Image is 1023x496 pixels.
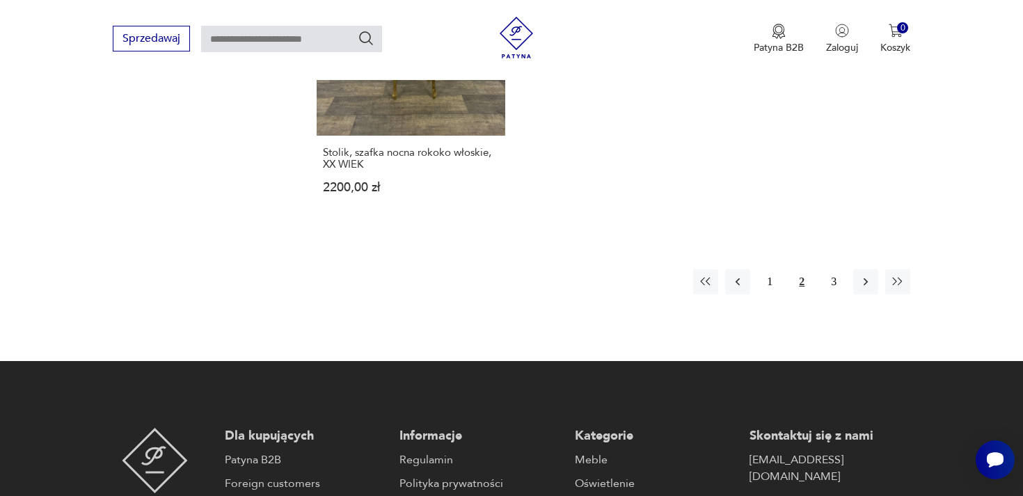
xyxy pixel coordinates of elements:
[575,475,736,492] a: Oświetlenie
[323,182,499,193] p: 2200,00 zł
[835,24,849,38] img: Ikonka użytkownika
[789,269,814,294] button: 2
[358,30,374,47] button: Szukaj
[754,41,804,54] p: Patyna B2B
[897,22,909,34] div: 0
[225,428,386,445] p: Dla kupujących
[399,475,560,492] a: Polityka prywatności
[495,17,537,58] img: Patyna - sklep z meblami i dekoracjami vintage
[113,26,190,51] button: Sprzedawaj
[754,24,804,54] a: Ikona medaluPatyna B2B
[113,35,190,45] a: Sprzedawaj
[575,428,736,445] p: Kategorie
[575,451,736,468] a: Meble
[225,451,386,468] a: Patyna B2B
[757,269,782,294] button: 1
[750,428,910,445] p: Skontaktuj się z nami
[225,475,386,492] a: Foreign customers
[750,451,910,485] a: [EMAIL_ADDRESS][DOMAIN_NAME]
[399,451,560,468] a: Regulamin
[880,24,910,54] button: 0Koszyk
[821,269,846,294] button: 3
[122,428,188,493] img: Patyna - sklep z meblami i dekoracjami vintage
[323,147,499,170] h3: Stolik, szafka nocna rokoko włoskie, XX WIEK
[889,24,903,38] img: Ikona koszyka
[880,41,910,54] p: Koszyk
[826,41,858,54] p: Zaloguj
[772,24,786,39] img: Ikona medalu
[754,24,804,54] button: Patyna B2B
[399,428,560,445] p: Informacje
[976,440,1015,479] iframe: Smartsupp widget button
[826,24,858,54] button: Zaloguj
